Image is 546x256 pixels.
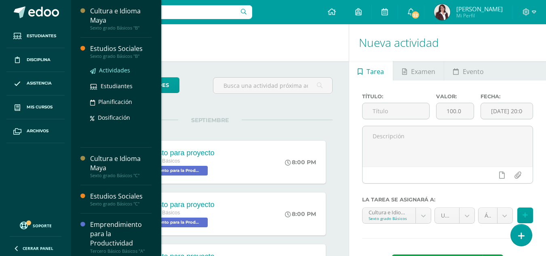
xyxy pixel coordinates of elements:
[90,25,152,31] div: Sexto grado Básicos "B"
[90,220,152,248] div: Emprendimiento para la Productividad
[362,93,430,99] label: Título:
[76,5,252,19] input: Busca un usuario...
[90,97,152,106] a: Planificación
[436,93,474,99] label: Valor:
[6,72,65,96] a: Asistencia
[27,80,52,87] span: Asistencia
[463,62,484,81] span: Evento
[411,62,435,81] span: Examen
[367,62,384,81] span: Tarea
[369,208,410,216] div: Cultura e Idioma Maya 'B'
[369,216,410,221] div: Sexto grado Básicos
[359,24,536,61] h1: Nueva actividad
[456,5,503,13] span: [PERSON_NAME]
[27,104,53,110] span: Mis cursos
[213,78,332,93] input: Busca una actividad próxima aquí...
[90,6,152,31] a: Cultura e Idioma MayaSexto grado Básicos "B"
[178,116,242,124] span: SEPTIEMBRE
[411,11,420,19] span: 52
[393,61,444,80] a: Examen
[90,66,152,75] a: Actividades
[90,81,152,91] a: Estudiantes
[127,166,208,176] span: Emprendimiento para la Productividad 'A'
[90,6,152,25] div: Cultura e Idioma Maya
[90,113,152,122] a: Dosificación
[101,82,133,90] span: Estudiantes
[90,220,152,254] a: Emprendimiento para la ProductividadTercero Básico Básicos "A"
[485,208,491,223] span: ÁREA DE CIENCIAS SOCIALES (50.0%)
[434,4,450,20] img: 9c03763851860f26ccd7dfc27219276d.png
[6,24,65,48] a: Estudiantes
[441,208,453,223] span: Unidad 4
[90,44,152,53] div: Estudios Sociales
[349,61,393,80] a: Tarea
[90,248,152,254] div: Tercero Básico Básicos "A"
[444,61,492,80] a: Evento
[33,223,52,228] span: Soporte
[456,12,503,19] span: Mi Perfil
[285,159,316,166] div: 8:00 PM
[90,192,152,207] a: Estudios SocialesSexto grado Básicos "C"
[481,93,533,99] label: Fecha:
[90,192,152,201] div: Estudios Sociales
[90,154,152,178] a: Cultura e Idioma MayaSexto grado Básicos "C"
[90,154,152,173] div: Cultura e Idioma Maya
[481,103,533,119] input: Fecha de entrega
[363,208,431,223] a: Cultura e Idioma Maya 'B'Sexto grado Básicos
[6,95,65,119] a: Mis cursos
[285,210,316,218] div: 8:00 PM
[363,103,429,119] input: Título
[98,114,130,121] span: Dosificación
[23,245,53,251] span: Cerrar panel
[435,208,474,223] a: Unidad 4
[10,220,61,231] a: Soporte
[27,33,56,39] span: Estudiantes
[27,57,51,63] span: Disciplina
[6,48,65,72] a: Disciplina
[81,24,339,61] h1: Actividades
[99,66,130,74] span: Actividades
[90,44,152,59] a: Estudios SocialesSexto grado Básicos "B"
[90,173,152,178] div: Sexto grado Básicos "C"
[27,128,48,134] span: Archivos
[362,197,533,203] label: La tarea se asignará a:
[90,201,152,207] div: Sexto grado Básicos "C"
[90,53,152,59] div: Sexto grado Básicos "B"
[127,201,214,209] div: Presupuesto para proyecto
[127,218,208,227] span: Emprendimiento para la Productividad 'B'
[479,208,512,223] a: ÁREA DE CIENCIAS SOCIALES (50.0%)
[6,119,65,143] a: Archivos
[436,103,474,119] input: Puntos máximos
[98,98,132,106] span: Planificación
[127,149,214,157] div: Presupuesto para proyecto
